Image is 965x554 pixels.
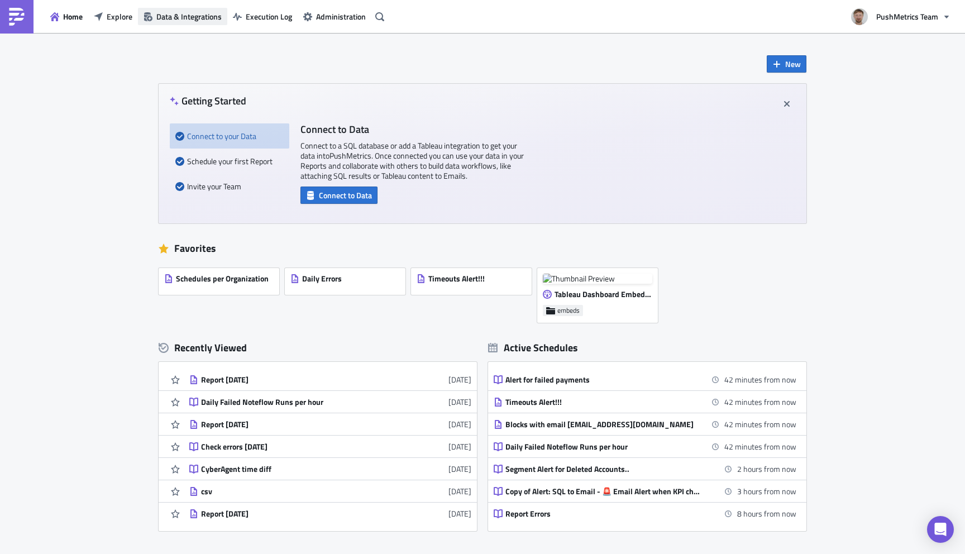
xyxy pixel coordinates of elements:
button: Connect to Data [300,187,378,204]
div: Active Schedules [488,341,578,354]
button: Explore [88,8,138,25]
button: Administration [298,8,371,25]
span: Daily Errors [302,274,342,284]
time: 2025-06-19T16:52:17Z [448,463,471,475]
span: PushMetrics Team [876,11,938,22]
div: Report [DATE] [201,509,396,519]
a: Timeouts Alert!!! [411,262,537,323]
div: Favorites [159,240,806,257]
span: Connect to Data [319,189,372,201]
div: Open Intercom Messenger [927,516,954,543]
a: csv[DATE] [189,480,471,502]
div: Report Errors [505,509,701,519]
button: PushMetrics Team [844,4,957,29]
time: 2025-05-22T21:50:34Z [448,508,471,519]
a: Segment Alert for Deleted Accounts..2 hours from now [494,458,796,480]
a: Daily Failed Noteflow Runs per hour42 minutes from now [494,436,796,457]
div: Report [DATE] [201,419,396,429]
span: Timeouts Alert!!! [428,274,485,284]
span: embeds [557,306,580,315]
div: csv [201,486,396,496]
p: Connect to a SQL database or add a Tableau integration to get your data into PushMetrics . Once c... [300,141,524,181]
span: Schedules per Organization [176,274,269,284]
div: Daily Failed Noteflow Runs per hour [201,397,396,407]
span: Tableau Dashboard Embed [DATE] [555,289,652,299]
time: 2025-09-22T08:01:15Z [448,374,471,385]
time: 2025-09-23 18:00 [737,508,796,519]
img: PushMetrics [8,8,26,26]
span: Data & Integrations [156,11,222,22]
h4: Connect to Data [300,123,524,135]
div: Daily Failed Noteflow Runs per hour [505,442,701,452]
div: Check errors [DATE] [201,442,396,452]
button: New [767,55,806,73]
time: 2025-09-23 12:00 [737,463,796,475]
button: Execution Log [227,8,298,25]
a: Daily Failed Noteflow Runs per hour[DATE] [189,391,471,413]
time: 2025-09-23 11:00 [724,418,796,430]
a: Daily Errors [285,262,411,323]
div: Report [DATE] [201,375,396,385]
span: Execution Log [246,11,292,22]
a: Report Errors8 hours from now [494,503,796,524]
div: Invite your Team [175,174,284,199]
img: Avatar [850,7,869,26]
a: Schedules per Organization [159,262,285,323]
img: Thumbnail Preview [543,274,652,284]
a: CyberAgent time diff[DATE] [189,458,471,480]
time: 2025-09-23 11:00 [724,396,796,408]
time: 2025-09-23 11:00 [724,441,796,452]
div: Connect to your Data [175,123,284,149]
span: Home [63,11,83,22]
button: Data & Integrations [138,8,227,25]
a: Report [DATE][DATE] [189,413,471,435]
button: Home [45,8,88,25]
div: Copy of Alert: SQL to Email - 🚨 Email Alert when KPI changes above threshold [505,486,701,496]
time: 2025-07-23T16:15:04Z [448,441,471,452]
span: Explore [107,11,132,22]
div: CyberAgent time diff [201,464,396,474]
a: Check errors [DATE][DATE] [189,436,471,457]
a: Copy of Alert: SQL to Email - 🚨 Email Alert when KPI changes above threshold3 hours from now [494,480,796,502]
span: New [785,58,801,70]
a: Report [DATE][DATE] [189,503,471,524]
time: 2025-05-25T21:49:34Z [448,485,471,497]
span: Administration [316,11,366,22]
div: Schedule your first Report [175,149,284,174]
div: Segment Alert for Deleted Accounts.. [505,464,701,474]
div: Alert for failed payments [505,375,701,385]
a: Timeouts Alert!!!42 minutes from now [494,391,796,413]
a: Connect to Data [300,188,378,200]
time: 2025-09-23 13:00 [737,485,796,497]
h4: Getting Started [170,95,246,107]
a: Report [DATE][DATE] [189,369,471,390]
a: Blocks with email [EMAIL_ADDRESS][DOMAIN_NAME]42 minutes from now [494,413,796,435]
time: 2025-09-23 11:00 [724,374,796,385]
div: Recently Viewed [159,340,477,356]
div: Blocks with email [EMAIL_ADDRESS][DOMAIN_NAME] [505,419,701,429]
div: Timeouts Alert!!! [505,397,701,407]
time: 2025-08-26T09:02:24Z [448,418,471,430]
a: Alert for failed payments42 minutes from now [494,369,796,390]
time: 2025-09-18T21:23:02Z [448,396,471,408]
a: Thumbnail PreviewTableau Dashboard Embed [DATE]embeds [537,262,663,323]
